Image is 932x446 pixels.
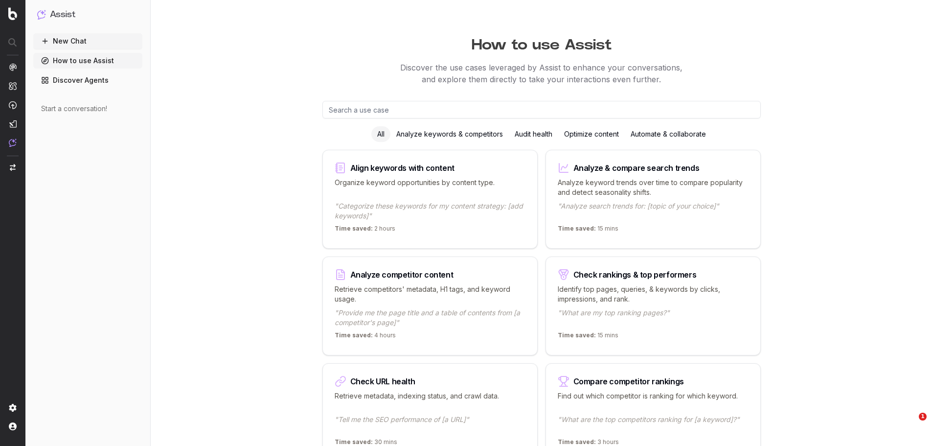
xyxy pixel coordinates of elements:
span: Time saved: [558,331,596,339]
div: Check URL health [350,377,415,385]
span: Time saved: [335,331,373,339]
p: Analyze keyword trends over time to compare popularity and detect seasonality shifts. [558,178,749,197]
p: 4 hours [335,331,396,343]
div: Analyze & compare search trends [573,164,700,172]
img: Activation [9,101,17,109]
span: Time saved: [558,225,596,232]
img: Intelligence [9,82,17,90]
img: My account [9,423,17,430]
p: Find out which competitor is ranking for which keyword. [558,391,749,411]
a: Discover Agents [33,72,142,88]
div: Analyze competitor content [350,271,454,279]
iframe: Intercom live chat [899,413,922,436]
span: 1 [919,413,927,421]
div: Start a conversation! [41,104,135,114]
button: Assist [37,8,138,22]
img: Botify logo [8,7,17,20]
h1: Assist [50,8,75,22]
p: "What are my top ranking pages?" [558,308,749,328]
a: How to use Assist [33,53,142,69]
img: Analytics [9,63,17,71]
img: Assist [37,10,46,19]
button: New Chat [33,33,142,49]
p: Organize keyword opportunities by content type. [335,178,525,197]
div: Optimize content [558,126,625,142]
img: Studio [9,120,17,128]
div: Compare competitor rankings [573,377,684,385]
span: Time saved: [558,438,596,446]
img: Switch project [10,164,16,171]
img: Setting [9,404,17,412]
p: "Provide me the page title and a table of contents from [a competitor's page]" [335,308,525,328]
span: Time saved: [335,438,373,446]
p: 2 hours [335,225,395,236]
p: Retrieve metadata, indexing status, and crawl data. [335,391,525,411]
p: 15 mins [558,331,618,343]
div: Automate & collaborate [625,126,712,142]
p: Retrieve competitors' metadata, H1 tags, and keyword usage. [335,284,525,304]
img: Assist [9,139,17,147]
div: Analyze keywords & competitors [390,126,509,142]
h1: How to use Assist [166,31,917,54]
p: Discover the use cases leveraged by Assist to enhance your conversations, and explore them direct... [166,62,917,85]
div: All [371,126,390,142]
div: Align keywords with content [350,164,455,172]
p: "Tell me the SEO performance of [a URL]" [335,415,525,434]
input: Search a use case [322,101,761,118]
p: 15 mins [558,225,618,236]
div: Check rankings & top performers [573,271,697,279]
span: Time saved: [335,225,373,232]
p: "What are the top competitors ranking for [a keyword]?" [558,415,749,434]
div: Audit health [509,126,558,142]
p: "Categorize these keywords for my content strategy: [add keywords]" [335,201,525,221]
p: "Analyze search trends for: [topic of your choice]" [558,201,749,221]
p: Identify top pages, queries, & keywords by clicks, impressions, and rank. [558,284,749,304]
